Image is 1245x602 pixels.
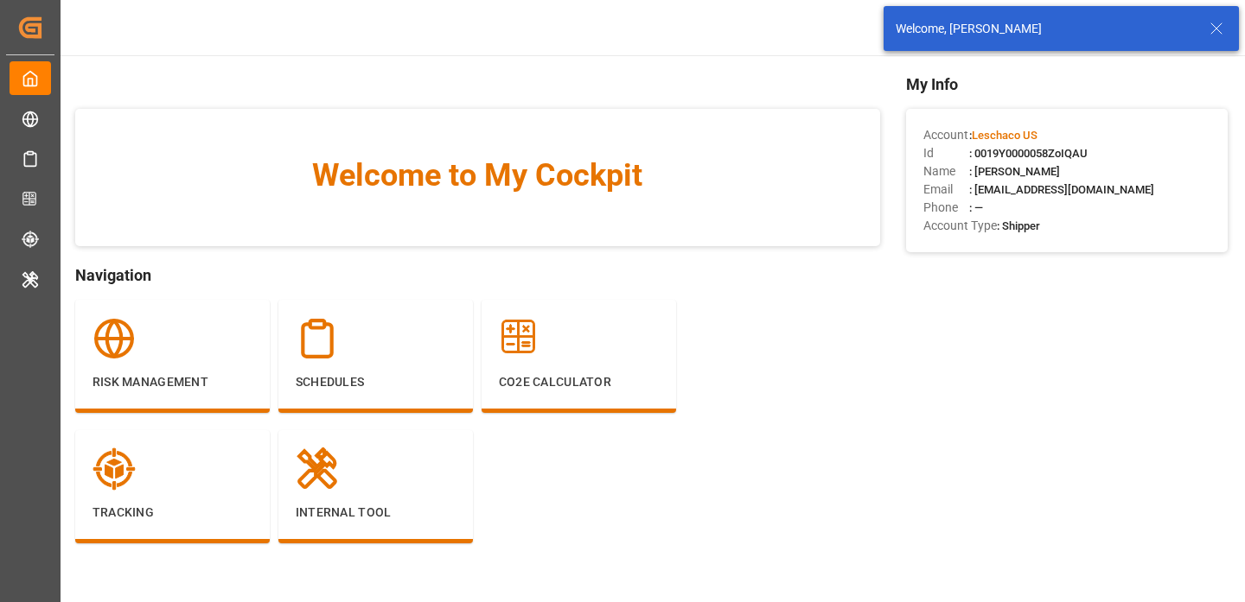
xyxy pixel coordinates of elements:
p: Risk Management [93,373,252,391]
span: Account Type [923,217,997,235]
span: Name [923,162,969,181]
span: : 0019Y0000058ZoIQAU [969,147,1088,160]
p: CO2e Calculator [499,373,659,391]
span: : [969,129,1037,142]
span: : — [969,201,983,214]
span: : Shipper [997,219,1040,232]
span: Account [923,126,969,144]
span: My Info [906,73,1228,96]
p: Internal Tool [296,504,456,522]
span: Id [923,144,969,162]
span: Phone [923,199,969,217]
p: Schedules [296,373,456,391]
span: Navigation [75,263,880,287]
span: : [EMAIL_ADDRESS][DOMAIN_NAME] [969,183,1154,196]
p: Tracking [93,504,252,522]
span: : [PERSON_NAME] [969,165,1060,178]
span: Leschaco US [972,129,1037,142]
span: Email [923,181,969,199]
span: Welcome to My Cockpit [110,152,846,199]
div: Welcome, [PERSON_NAME] [896,20,1193,38]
